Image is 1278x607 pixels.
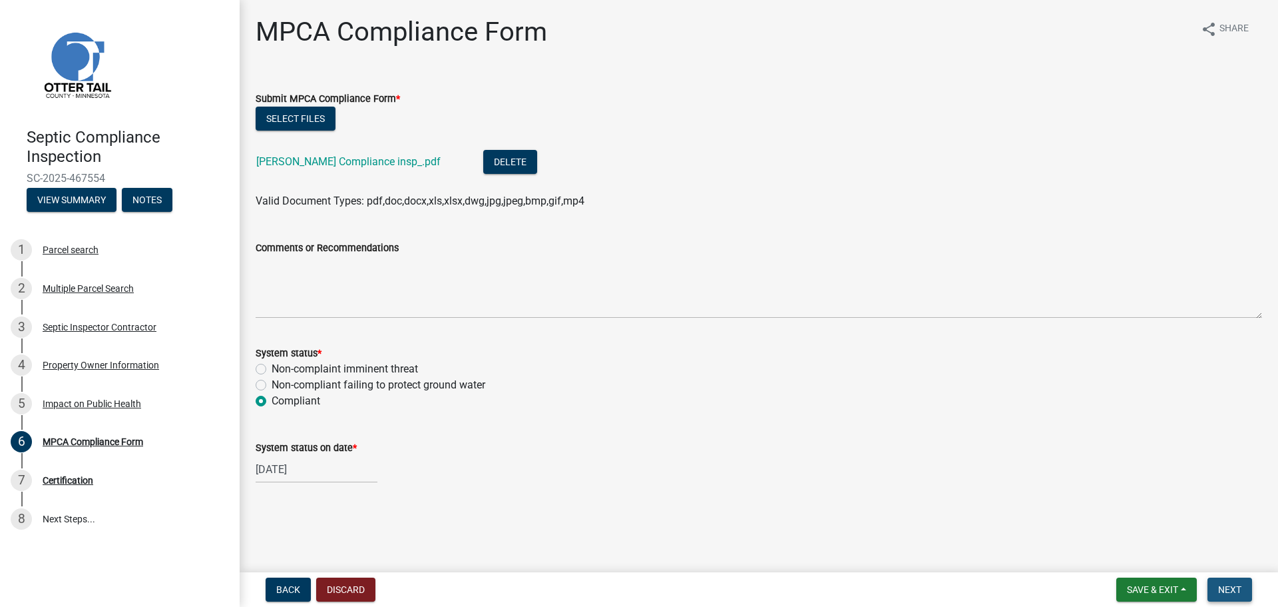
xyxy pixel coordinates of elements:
[27,14,126,114] img: Otter Tail County, Minnesota
[272,377,485,393] label: Non-compliant failing to protect ground water
[11,354,32,376] div: 4
[1127,584,1178,595] span: Save & Exit
[43,322,156,332] div: Septic Inspector Contractor
[256,195,584,207] span: Valid Document Types: pdf,doc,docx,xls,xlsx,dwg,jpg,jpeg,bmp,gif,mp4
[272,393,320,409] label: Compliant
[483,150,537,174] button: Delete
[1190,16,1259,42] button: shareShare
[1218,584,1241,595] span: Next
[1207,578,1252,602] button: Next
[11,470,32,491] div: 7
[43,476,93,485] div: Certification
[11,431,32,452] div: 6
[11,316,32,338] div: 3
[11,239,32,261] div: 1
[256,244,399,253] label: Comments or Recommendations
[27,195,116,206] wm-modal-confirm: Summary
[1219,21,1249,37] span: Share
[1116,578,1197,602] button: Save & Exit
[11,508,32,530] div: 8
[276,584,300,595] span: Back
[256,444,357,453] label: System status on date
[272,361,418,377] label: Non-complaint imminent threat
[27,188,116,212] button: View Summary
[256,456,377,483] input: mm/dd/yyyy
[266,578,311,602] button: Back
[43,437,143,446] div: MPCA Compliance Form
[11,393,32,414] div: 5
[11,278,32,299] div: 2
[256,349,321,358] label: System status
[316,578,375,602] button: Discard
[256,95,400,104] label: Submit MPCA Compliance Form
[43,360,159,370] div: Property Owner Information
[43,284,134,293] div: Multiple Parcel Search
[256,155,441,168] a: [PERSON_NAME] Compliance insp_.pdf
[27,128,229,167] h4: Septic Compliance Inspection
[43,399,141,408] div: Impact on Public Health
[256,107,335,131] button: Select files
[483,157,537,169] wm-modal-confirm: Delete Document
[43,245,99,255] div: Parcel search
[27,172,213,185] span: SC-2025-467554
[1201,21,1217,37] i: share
[122,195,172,206] wm-modal-confirm: Notes
[122,188,172,212] button: Notes
[256,16,547,48] h1: MPCA Compliance Form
